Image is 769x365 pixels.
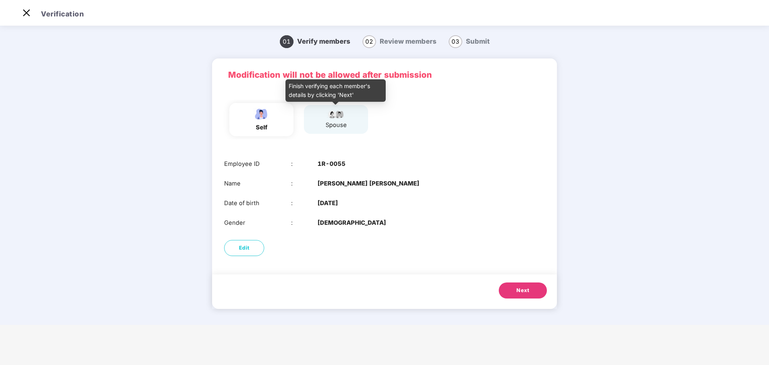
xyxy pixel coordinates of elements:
span: Submit [466,37,490,45]
span: Edit [239,244,250,252]
div: : [291,159,318,169]
span: Verify members [297,37,350,45]
button: Next [499,282,547,298]
div: : [291,218,318,228]
div: Employee ID [224,159,291,169]
button: Edit [224,240,264,256]
img: svg+xml;base64,PHN2ZyB4bWxucz0iaHR0cDovL3d3dy53My5vcmcvMjAwMC9zdmciIHdpZHRoPSI5Ny44OTciIGhlaWdodD... [326,109,346,119]
span: Next [516,286,529,294]
b: [DATE] [318,199,338,208]
span: 03 [449,35,462,48]
div: Date of birth [224,199,291,208]
span: 02 [362,35,376,48]
b: [DEMOGRAPHIC_DATA] [318,218,386,228]
p: Modification will not be allowed after submission [228,69,541,82]
div: : [291,179,318,188]
div: Finish verifying each member's details by clicking 'Next' [285,79,386,102]
b: [PERSON_NAME] [PERSON_NAME] [318,179,419,188]
div: Gender [224,218,291,228]
div: self [251,123,271,132]
b: 1R-0055 [318,159,346,169]
div: Name [224,179,291,188]
span: Review members [380,37,437,45]
div: : [291,199,318,208]
div: spouse [326,121,347,130]
img: svg+xml;base64,PHN2ZyBpZD0iRW1wbG95ZWVfbWFsZSIgeG1sbnM9Imh0dHA6Ly93d3cudzMub3JnLzIwMDAvc3ZnIiB3aW... [251,107,271,121]
span: 01 [280,35,293,48]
